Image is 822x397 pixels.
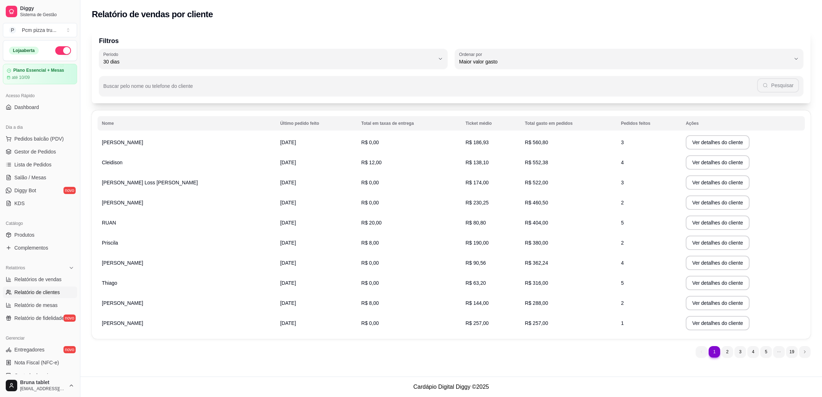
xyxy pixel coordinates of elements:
span: [PERSON_NAME] [102,200,143,205]
button: Ver detalhes do cliente [686,216,750,230]
span: R$ 316,00 [525,280,548,286]
article: até 10/09 [12,75,30,80]
th: Total gasto em pedidos [521,116,617,131]
span: R$ 186,93 [466,140,489,145]
span: R$ 0,00 [361,200,379,205]
button: Pedidos balcão (PDV) [3,133,77,145]
label: Período [103,51,121,57]
span: R$ 257,00 [466,320,489,326]
span: Sistema de Gestão [20,12,74,18]
span: 2 [621,300,624,306]
li: pagination item 4 [747,346,759,358]
span: Priscila [102,240,118,246]
span: [PERSON_NAME] [102,320,143,326]
div: Catálogo [3,218,77,229]
li: next page button [799,346,811,358]
li: pagination item 3 [734,346,746,358]
th: Ações [681,116,805,131]
span: R$ 8,00 [361,300,379,306]
span: R$ 404,00 [525,220,548,226]
span: 4 [621,260,624,266]
span: Produtos [14,231,34,238]
span: 5 [621,280,624,286]
nav: pagination navigation [692,342,814,361]
span: R$ 362,24 [525,260,548,266]
h2: Relatório de vendas por cliente [92,9,213,20]
div: Loja aberta [9,47,39,55]
span: 5 [621,220,624,226]
span: [PERSON_NAME] [102,140,143,145]
span: [DATE] [280,320,296,326]
span: Complementos [14,244,48,251]
span: [PERSON_NAME] Loss [PERSON_NAME] [102,180,198,185]
div: Dia a dia [3,122,77,133]
button: Ver detalhes do cliente [686,135,750,150]
span: KDS [14,200,25,207]
span: Lista de Pedidos [14,161,52,168]
button: Período30 dias [99,49,448,69]
a: Complementos [3,242,77,254]
button: Ordenar porMaior valor gasto [455,49,803,69]
a: Relatório de clientes [3,287,77,298]
span: R$ 20,00 [361,220,382,226]
span: R$ 522,00 [525,180,548,185]
th: Último pedido feito [276,116,357,131]
span: Pedidos balcão (PDV) [14,135,64,142]
span: 2 [621,240,624,246]
a: Dashboard [3,101,77,113]
input: Buscar pelo nome ou telefone do cliente [103,85,757,93]
span: R$ 0,00 [361,280,379,286]
span: Dashboard [14,104,39,111]
span: Nota Fiscal (NFC-e) [14,359,59,366]
span: R$ 190,00 [466,240,489,246]
span: 3 [621,140,624,145]
a: Entregadoresnovo [3,344,77,355]
span: Diggy Bot [14,187,36,194]
div: Acesso Rápido [3,90,77,101]
span: Maior valor gasto [459,58,790,65]
span: [DATE] [280,140,296,145]
span: R$ 0,00 [361,140,379,145]
button: Alterar Status [55,46,71,55]
a: Nota Fiscal (NFC-e) [3,357,77,368]
button: Ver detalhes do cliente [686,175,750,190]
li: dots element [773,346,785,358]
button: Select a team [3,23,77,37]
span: R$ 8,00 [361,240,379,246]
span: Relatório de clientes [14,289,60,296]
li: pagination item 1 active [709,346,720,358]
a: Controle de caixa [3,370,77,381]
span: R$ 90,56 [466,260,486,266]
footer: Cardápio Digital Diggy © 2025 [80,377,822,397]
span: R$ 552,38 [525,160,548,165]
span: Salão / Mesas [14,174,46,181]
span: 2 [621,200,624,205]
a: Lista de Pedidos [3,159,77,170]
span: Cleidison [102,160,123,165]
button: Ver detalhes do cliente [686,195,750,210]
span: R$ 174,00 [466,180,489,185]
li: pagination item 5 [760,346,772,358]
button: Bruna tablet[EMAIL_ADDRESS][DOMAIN_NAME] [3,377,77,394]
span: [DATE] [280,180,296,185]
a: Salão / Mesas [3,172,77,183]
button: Ver detalhes do cliente [686,256,750,270]
span: R$ 257,00 [525,320,548,326]
a: DiggySistema de Gestão [3,3,77,20]
span: [DATE] [280,220,296,226]
span: Relatório de fidelidade [14,315,64,322]
button: Ver detalhes do cliente [686,155,750,170]
span: R$ 144,00 [466,300,489,306]
button: Ver detalhes do cliente [686,236,750,250]
span: Controle de caixa [14,372,53,379]
div: Gerenciar [3,332,77,344]
span: R$ 560,80 [525,140,548,145]
button: Ver detalhes do cliente [686,316,750,330]
span: 4 [621,160,624,165]
span: R$ 380,00 [525,240,548,246]
span: R$ 230,25 [466,200,489,205]
span: R$ 288,00 [525,300,548,306]
span: [DATE] [280,160,296,165]
a: Diggy Botnovo [3,185,77,196]
a: KDS [3,198,77,209]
